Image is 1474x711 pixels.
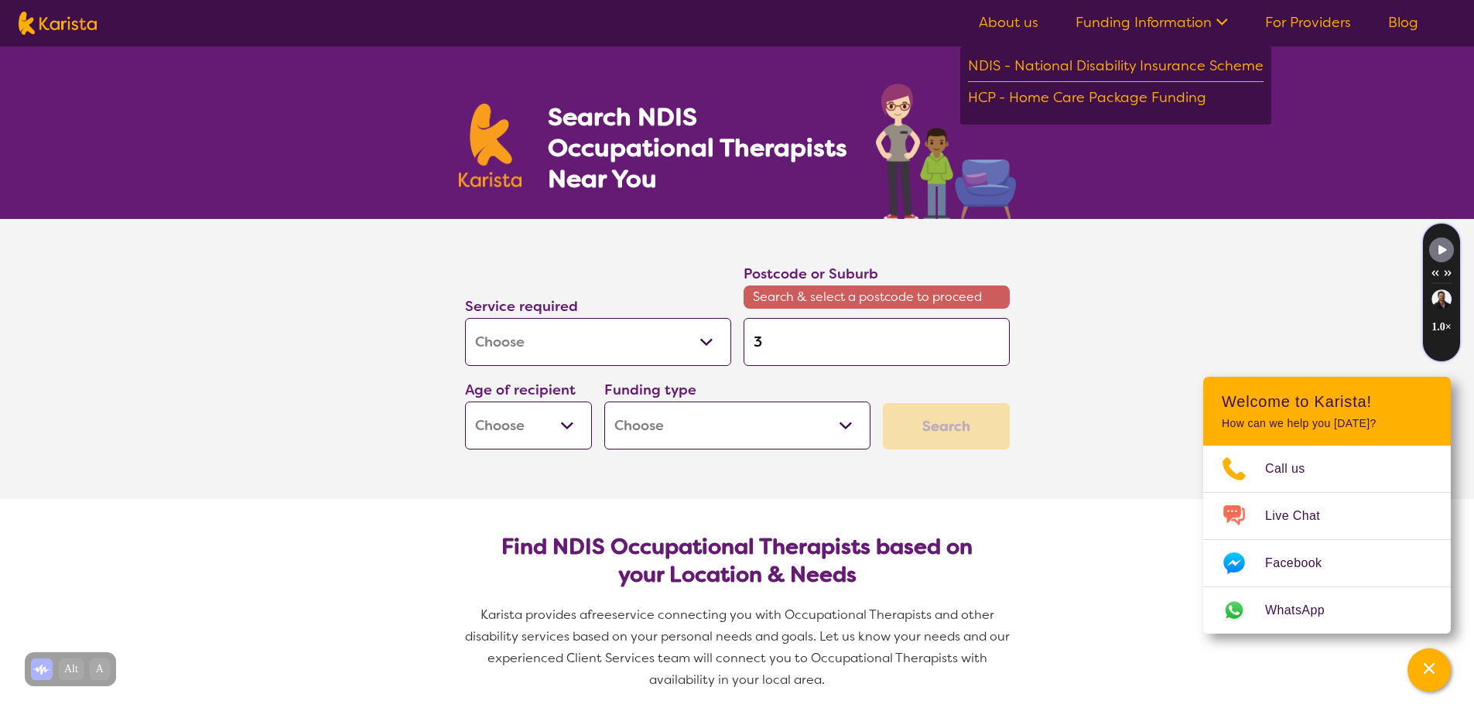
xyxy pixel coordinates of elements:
[979,13,1038,32] a: About us
[459,104,522,187] img: Karista logo
[744,285,1010,309] span: Search & select a postcode to proceed
[1203,377,1451,634] div: Channel Menu
[1265,504,1339,528] span: Live Chat
[465,297,578,316] label: Service required
[1407,648,1451,692] button: Channel Menu
[1265,552,1340,575] span: Facebook
[1265,13,1351,32] a: For Providers
[968,86,1264,113] div: HCP - Home Care Package Funding
[465,607,1013,688] span: service connecting you with Occupational Therapists and other disability services based on your p...
[1222,417,1432,430] p: How can we help you [DATE]?
[477,533,997,589] h2: Find NDIS Occupational Therapists based on your Location & Needs
[481,607,587,623] span: Karista provides a
[604,381,696,399] label: Funding type
[744,318,1010,366] input: Type
[968,54,1264,82] div: NDIS - National Disability Insurance Scheme
[876,84,1016,219] img: occupational-therapy
[1076,13,1228,32] a: Funding Information
[587,607,612,623] span: free
[1222,392,1432,411] h2: Welcome to Karista!
[744,265,878,283] label: Postcode or Suburb
[1265,457,1324,480] span: Call us
[1265,599,1343,622] span: WhatsApp
[1203,587,1451,634] a: Web link opens in a new tab.
[465,381,576,399] label: Age of recipient
[19,12,97,35] img: Karista logo
[1203,446,1451,634] ul: Choose channel
[548,101,849,194] h1: Search NDIS Occupational Therapists Near You
[1388,13,1418,32] a: Blog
